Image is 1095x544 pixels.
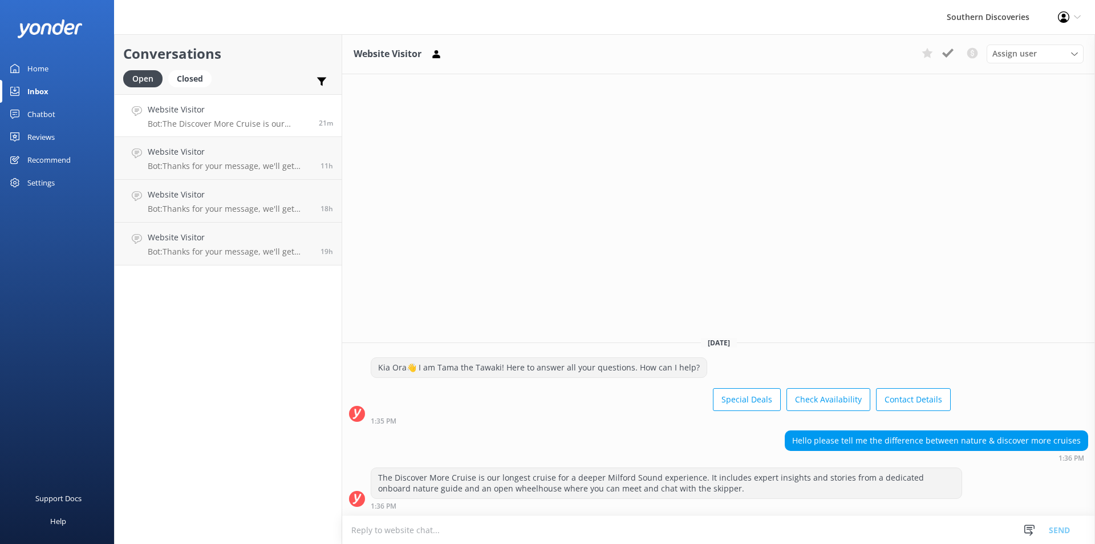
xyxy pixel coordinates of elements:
[148,204,312,214] p: Bot: Thanks for your message, we'll get back to you as soon as we can. You're also welcome to kee...
[17,19,83,38] img: yonder-white-logo.png
[123,43,333,65] h2: Conversations
[371,418,396,425] strong: 1:35 PM
[148,231,312,244] h4: Website Visitor
[786,388,870,411] button: Check Availability
[785,454,1088,462] div: Oct 15 2025 01:36pm (UTC +13:00) Pacific/Auckland
[27,103,55,126] div: Chatbot
[27,148,71,171] div: Recommend
[701,338,737,348] span: [DATE]
[987,45,1084,63] div: Assign User
[148,103,310,116] h4: Website Visitor
[321,161,333,171] span: Oct 15 2025 01:59am (UTC +13:00) Pacific/Auckland
[27,80,48,103] div: Inbox
[148,146,312,158] h4: Website Visitor
[713,388,781,411] button: Special Deals
[371,417,951,425] div: Oct 15 2025 01:35pm (UTC +13:00) Pacific/Auckland
[50,510,66,533] div: Help
[371,468,962,498] div: The Discover More Cruise is our longest cruise for a deeper Milford Sound experience. It includes...
[27,171,55,194] div: Settings
[168,72,217,84] a: Closed
[148,119,310,129] p: Bot: The Discover More Cruise is our longest cruise for a deeper Milford Sound experience. It inc...
[168,70,212,87] div: Closed
[148,247,312,257] p: Bot: Thanks for your message, we'll get back to you as soon as we can. You're also welcome to kee...
[1058,455,1084,462] strong: 1:36 PM
[354,47,421,62] h3: Website Visitor
[115,94,342,137] a: Website VisitorBot:The Discover More Cruise is our longest cruise for a deeper Milford Sound expe...
[321,204,333,213] span: Oct 14 2025 07:03pm (UTC +13:00) Pacific/Auckland
[319,118,333,128] span: Oct 15 2025 01:36pm (UTC +13:00) Pacific/Auckland
[115,223,342,265] a: Website VisitorBot:Thanks for your message, we'll get back to you as soon as we can. You're also ...
[876,388,951,411] button: Contact Details
[123,70,163,87] div: Open
[148,161,312,171] p: Bot: Thanks for your message, we'll get back to you as soon as we can. You're also welcome to kee...
[785,431,1088,450] div: Hello please tell me the difference between nature & discover more cruises
[35,487,82,510] div: Support Docs
[371,503,396,510] strong: 1:36 PM
[115,137,342,180] a: Website VisitorBot:Thanks for your message, we'll get back to you as soon as we can. You're also ...
[27,57,48,80] div: Home
[148,188,312,201] h4: Website Visitor
[371,502,962,510] div: Oct 15 2025 01:36pm (UTC +13:00) Pacific/Auckland
[27,126,55,148] div: Reviews
[123,72,168,84] a: Open
[992,47,1037,60] span: Assign user
[321,247,333,256] span: Oct 14 2025 06:45pm (UTC +13:00) Pacific/Auckland
[115,180,342,223] a: Website VisitorBot:Thanks for your message, we'll get back to you as soon as we can. You're also ...
[371,358,707,377] div: Kia Ora👋 I am Tama the Tawaki! Here to answer all your questions. How can I help?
